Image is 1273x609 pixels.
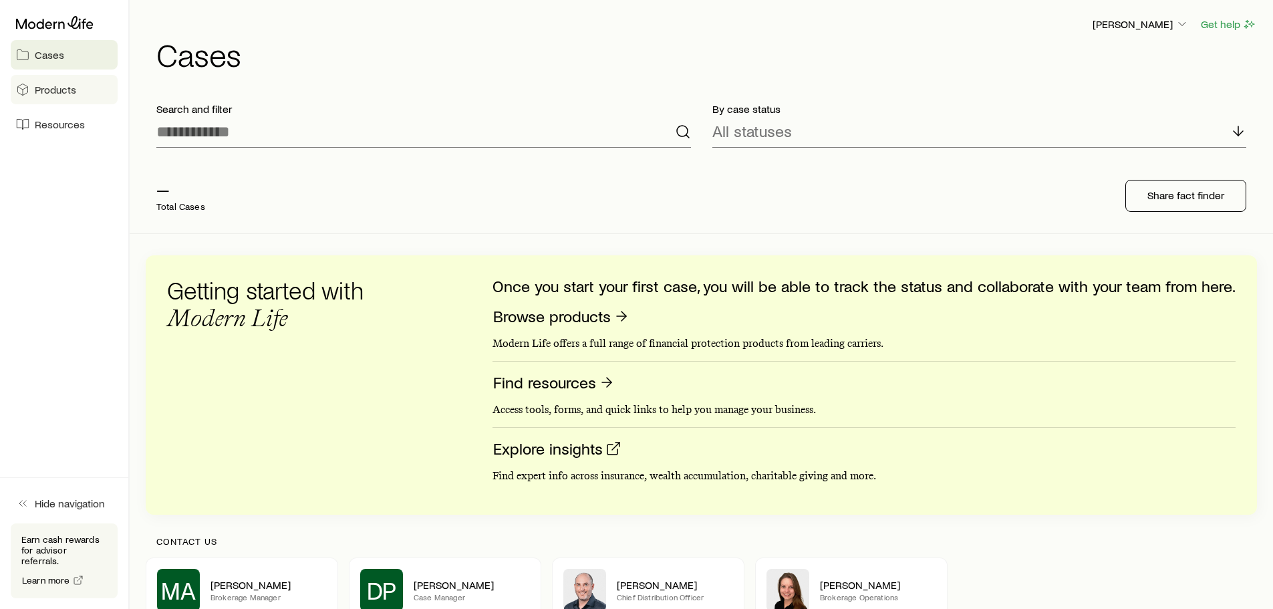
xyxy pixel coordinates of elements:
span: Resources [35,118,85,131]
a: Products [11,75,118,104]
span: DP [367,577,397,604]
span: Products [35,83,76,96]
p: [PERSON_NAME] [414,578,530,592]
p: [PERSON_NAME] [1093,17,1189,31]
span: MA [161,577,196,604]
p: Contact us [156,536,1246,547]
span: Modern Life [167,303,288,332]
span: Hide navigation [35,497,105,510]
p: Share fact finder [1147,189,1224,202]
a: Explore insights [492,439,622,459]
span: Cases [35,48,64,62]
a: Find resources [492,372,615,393]
button: Get help [1200,17,1257,32]
a: Browse products [492,306,630,327]
p: Case Manager [414,592,530,602]
a: Resources [11,110,118,139]
p: [PERSON_NAME] [210,578,327,592]
button: [PERSON_NAME] [1092,17,1189,33]
h3: Getting started with [167,277,381,332]
div: Earn cash rewards for advisor referrals.Learn more [11,523,118,598]
button: Hide navigation [11,489,118,518]
p: By case status [712,102,1247,116]
a: Cases [11,40,118,70]
button: Share fact finder [1125,180,1246,212]
p: — [156,180,205,199]
p: Brokerage Operations [820,592,936,602]
p: Find expert info across insurance, wealth accumulation, charitable giving and more. [492,469,1236,483]
p: Search and filter [156,102,691,116]
p: All statuses [712,122,792,140]
p: [PERSON_NAME] [820,578,936,592]
p: Modern Life offers a full range of financial protection products from leading carriers. [492,337,1236,350]
p: [PERSON_NAME] [617,578,733,592]
p: Earn cash rewards for advisor referrals. [21,534,107,566]
span: Learn more [22,576,70,585]
p: Brokerage Manager [210,592,327,602]
p: Chief Distribution Officer [617,592,733,602]
h1: Cases [156,38,1257,70]
p: Once you start your first case, you will be able to track the status and collaborate with your te... [492,277,1236,295]
p: Access tools, forms, and quick links to help you manage your business. [492,403,1236,416]
p: Total Cases [156,201,205,212]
